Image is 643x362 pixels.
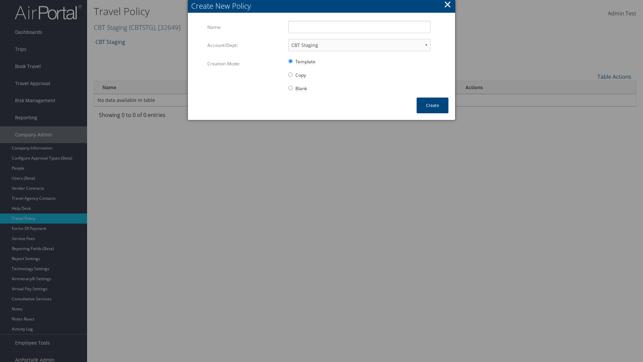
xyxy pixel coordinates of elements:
[417,98,448,113] button: Create
[207,57,283,70] label: Creation Mode:
[191,1,455,11] div: Create New Policy
[295,72,306,78] span: Copy
[295,85,307,92] span: Blank
[207,39,283,52] label: Account/Dept:
[295,58,315,65] span: Template
[207,21,283,34] label: Name:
